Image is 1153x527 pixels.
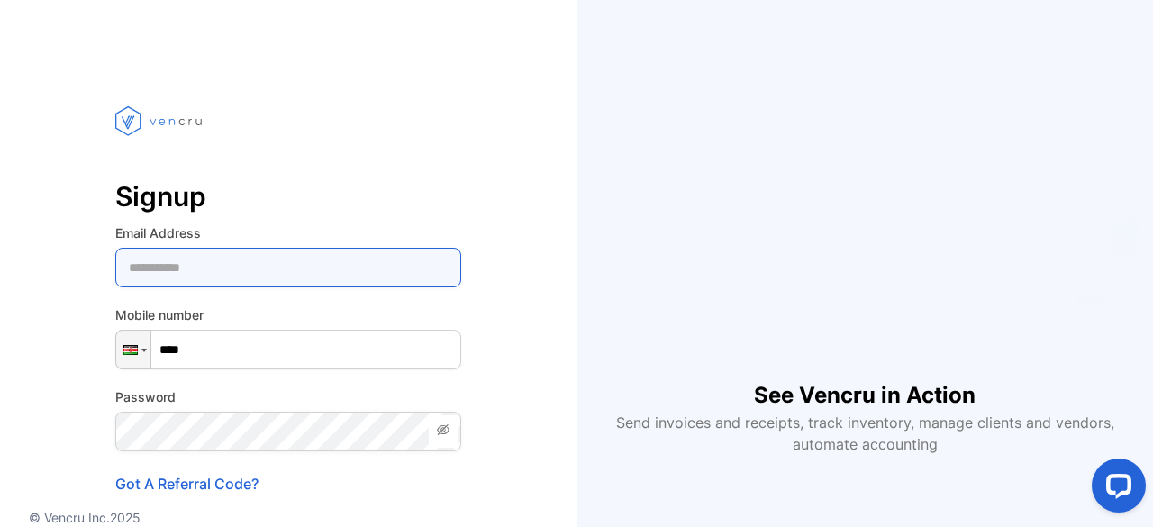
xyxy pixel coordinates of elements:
[115,175,461,218] p: Signup
[115,72,205,169] img: vencru logo
[115,473,461,495] p: Got A Referral Code?
[754,350,976,412] h1: See Vencru in Action
[115,223,461,242] label: Email Address
[1077,451,1153,527] iframe: LiveChat chat widget
[115,305,461,324] label: Mobile number
[115,387,461,406] label: Password
[634,72,1095,350] iframe: YouTube video player
[605,412,1124,455] p: Send invoices and receipts, track inventory, manage clients and vendors, automate accounting
[116,331,150,368] div: Kenya: + 254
